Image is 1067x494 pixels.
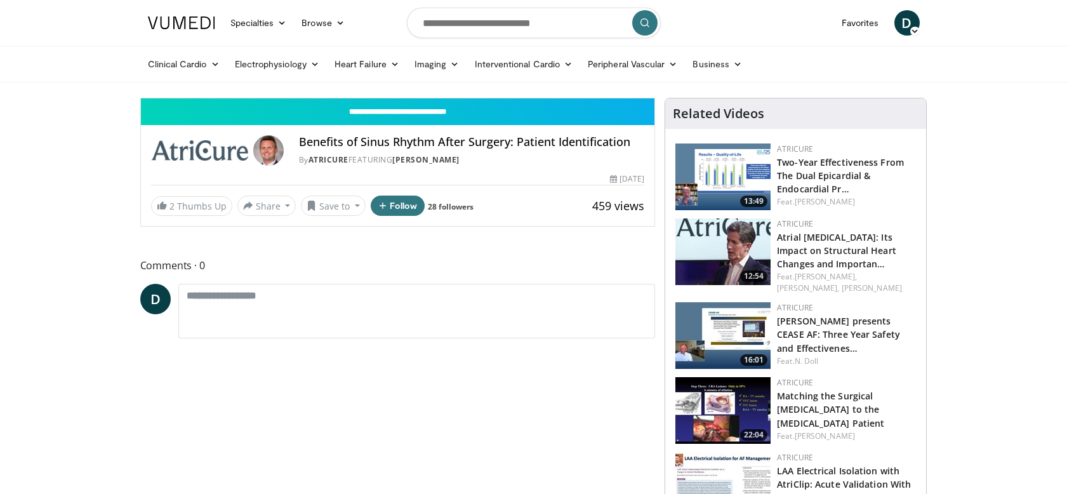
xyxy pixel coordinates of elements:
a: Specialties [223,10,295,36]
a: Heart Failure [327,51,407,77]
a: 12:54 [675,218,771,285]
h4: Related Videos [673,106,764,121]
a: Matching the Surgical [MEDICAL_DATA] to the [MEDICAL_DATA] Patient [777,390,884,429]
a: Electrophysiology [227,51,327,77]
a: AtriCure [777,302,813,313]
a: AtriCure [777,218,813,229]
img: AtriCure [151,135,248,166]
a: Favorites [834,10,887,36]
div: By FEATURING [299,154,644,166]
a: [PERSON_NAME] [842,283,902,293]
a: Imaging [407,51,467,77]
a: 13:49 [675,144,771,210]
div: Feat. [777,196,916,208]
span: 13:49 [740,196,767,207]
a: Interventional Cardio [467,51,581,77]
img: 91f4c4b6-c59e-46ea-b75c-4eae2205d57d.png.150x105_q85_crop-smart_upscale.png [675,144,771,210]
div: Feat. [777,356,916,367]
img: da3c98c4-d062-49bd-8134-261ef6e55c19.150x105_q85_crop-smart_upscale.jpg [675,302,771,369]
a: AtriCure [777,144,813,154]
a: D [894,10,920,36]
a: Two-Year Effectiveness From The Dual Epicardial & Endocardial Pr… [777,156,904,195]
span: 16:01 [740,354,767,366]
button: Follow [371,196,425,216]
span: 459 views [592,198,644,213]
a: 2 Thumbs Up [151,196,232,216]
a: AtriCure [308,154,348,165]
a: [PERSON_NAME] [392,154,460,165]
a: [PERSON_NAME], [777,283,839,293]
a: Business [685,51,750,77]
a: AtriCure [777,452,813,463]
span: 22:04 [740,429,767,441]
button: Share [237,196,296,216]
img: Avatar [253,135,284,166]
span: 12:54 [740,270,767,282]
img: VuMedi Logo [148,17,215,29]
a: AtriCure [777,377,813,388]
a: Clinical Cardio [140,51,227,77]
a: D [140,284,171,314]
a: 28 followers [428,201,474,212]
a: [PERSON_NAME], [795,271,857,282]
div: Feat. [777,271,916,294]
a: 22:04 [675,377,771,444]
a: Atrial [MEDICAL_DATA]: Its Impact on Structural Heart Changes and Importan… [777,231,896,270]
a: [PERSON_NAME] [795,431,855,441]
a: N. Doll [795,356,819,366]
a: Browse [294,10,352,36]
a: [PERSON_NAME] [795,196,855,207]
span: Comments 0 [140,257,656,274]
input: Search topics, interventions [407,8,661,38]
a: [PERSON_NAME] presents CEASE AF: Three Year Safety and Effectivenes… [777,315,900,354]
h4: Benefits of Sinus Rhythm After Surgery: Patient Identification [299,135,644,149]
div: Feat. [777,431,916,442]
a: Peripheral Vascular [580,51,685,77]
a: 16:01 [675,302,771,369]
img: ea157e67-f118-4f95-8afb-00f08b0ceebe.150x105_q85_crop-smart_upscale.jpg [675,218,771,285]
img: 4959e17d-6213-4dae-8ad5-995a2bae0f3e.150x105_q85_crop-smart_upscale.jpg [675,377,771,444]
button: Save to [301,196,366,216]
div: [DATE] [610,173,644,185]
span: 2 [169,200,175,212]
